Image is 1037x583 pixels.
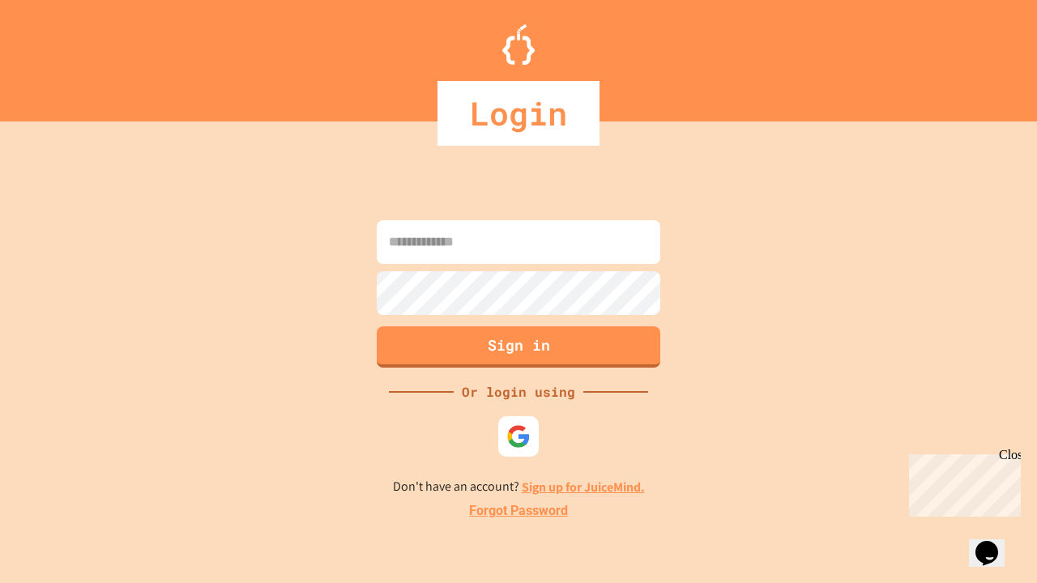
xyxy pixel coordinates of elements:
button: Sign in [377,326,660,368]
div: Chat with us now!Close [6,6,112,103]
a: Forgot Password [469,501,568,521]
iframe: chat widget [969,518,1021,567]
iframe: chat widget [903,448,1021,517]
div: Or login using [454,382,583,402]
div: Login [437,81,600,146]
img: Logo.svg [502,24,535,65]
p: Don't have an account? [393,477,645,497]
a: Sign up for JuiceMind. [522,479,645,496]
img: google-icon.svg [506,424,531,449]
